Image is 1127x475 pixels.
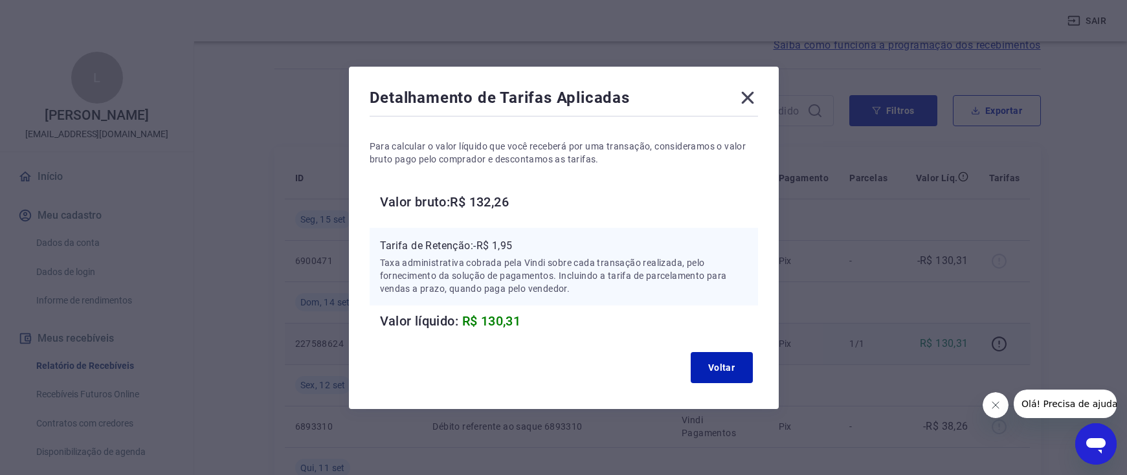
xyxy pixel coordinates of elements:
iframe: Mensagem da empresa [1014,390,1117,418]
iframe: Fechar mensagem [983,392,1009,418]
div: Detalhamento de Tarifas Aplicadas [370,87,758,113]
h6: Valor líquido: [380,311,758,331]
button: Voltar [691,352,753,383]
p: Tarifa de Retenção: -R$ 1,95 [380,238,748,254]
span: R$ 130,31 [462,313,521,329]
p: Para calcular o valor líquido que você receberá por uma transação, consideramos o valor bruto pag... [370,140,758,166]
iframe: Botão para abrir a janela de mensagens [1075,423,1117,465]
span: Olá! Precisa de ajuda? [8,9,109,19]
h6: Valor bruto: R$ 132,26 [380,192,758,212]
p: Taxa administrativa cobrada pela Vindi sobre cada transação realizada, pelo fornecimento da soluç... [380,256,748,295]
